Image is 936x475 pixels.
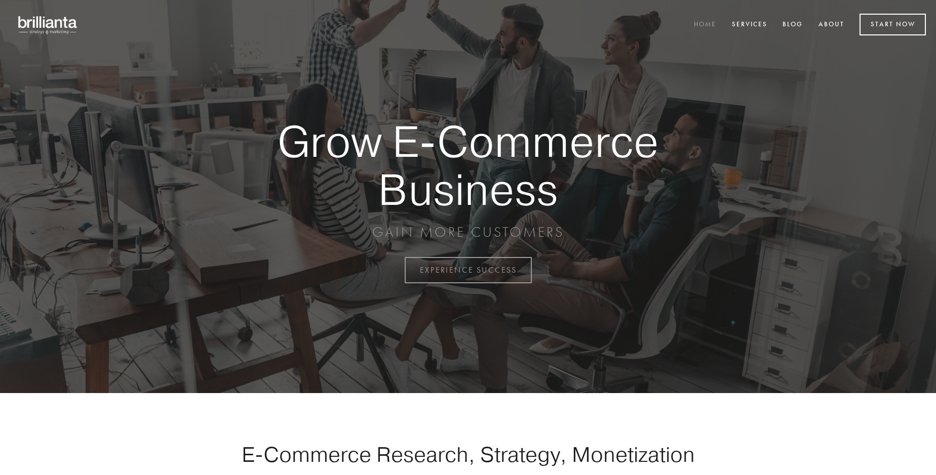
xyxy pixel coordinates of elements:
a: EXPERIENCE SUCCESS [405,257,532,283]
h1: E-Commerce Research, Strategy, Monetization [210,442,726,467]
p: GAIN MORE CUSTOMERS [242,223,694,241]
a: Start Now [860,14,926,35]
strong: Grow E-Commerce Business [242,117,694,213]
img: brillianta - research, strategy, marketing [10,10,86,39]
a: Services [725,17,774,33]
a: About [812,17,851,33]
a: Blog [776,17,809,33]
a: Home [687,17,723,33]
